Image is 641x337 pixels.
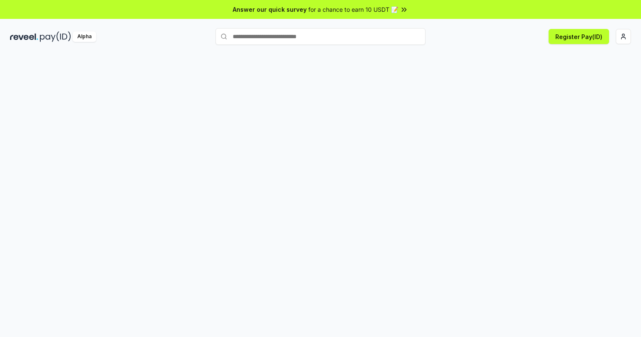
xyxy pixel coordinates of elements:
[549,29,609,44] button: Register Pay(ID)
[10,31,38,42] img: reveel_dark
[233,5,307,14] span: Answer our quick survey
[308,5,398,14] span: for a chance to earn 10 USDT 📝
[73,31,96,42] div: Alpha
[40,31,71,42] img: pay_id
